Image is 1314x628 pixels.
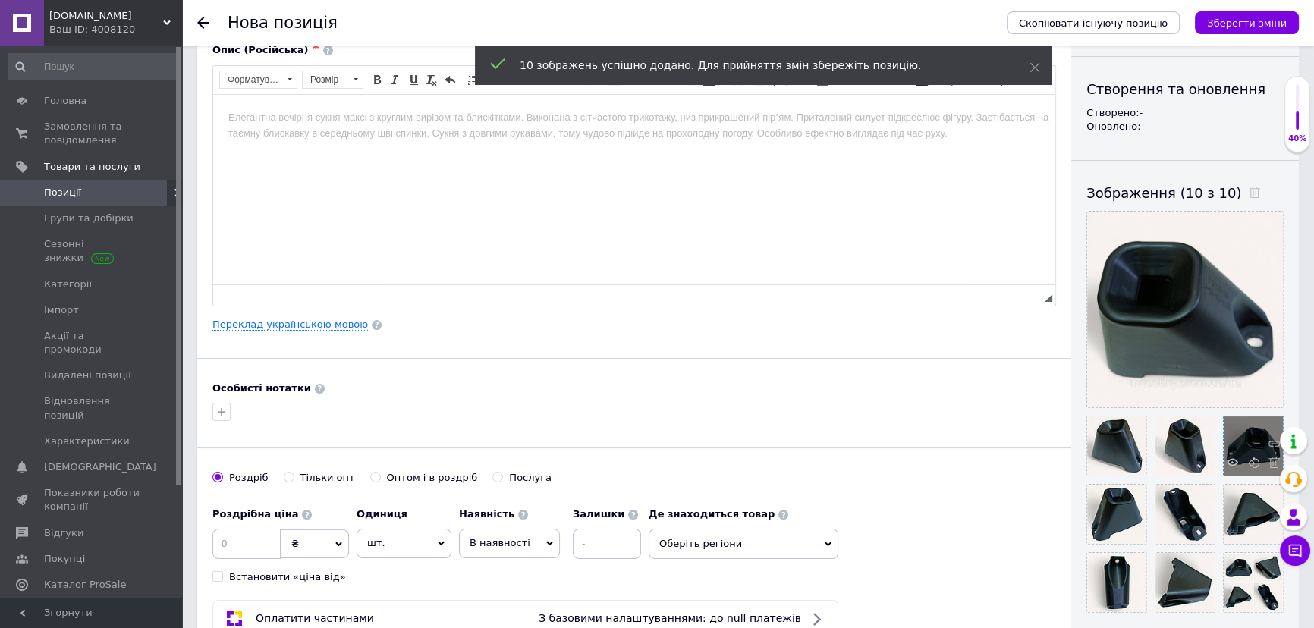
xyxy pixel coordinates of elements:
b: Особисті нотатки [212,382,311,394]
div: Послуга [509,471,552,485]
div: Встановити «ціна від» [229,570,346,584]
h1: Нова позиція [228,14,338,32]
span: Акції та промокоди [44,329,140,356]
a: Вставити/видалити нумерований список [464,71,481,88]
span: Видалені позиції [44,369,131,382]
span: Покупці [44,552,85,566]
div: Ваш ID: 4008120 [49,23,182,36]
div: Створення та оновлення [1086,80,1284,99]
div: Оновлено: - [1086,120,1284,133]
span: Оберіть регіони [649,529,838,559]
a: Видалити форматування [423,71,440,88]
span: Сезонні знижки [44,237,140,265]
div: 40% [1285,133,1309,144]
div: Створено: - [1086,106,1284,120]
span: Оплатити частинами [256,612,374,624]
span: Потягніть для зміни розмірів [1045,294,1052,302]
a: Жирний (Ctrl+B) [369,71,385,88]
span: [DEMOGRAPHIC_DATA] [44,460,156,474]
span: Показники роботи компанії [44,486,140,513]
i: Зберегти зміни [1207,17,1287,29]
span: Групи та добірки [44,212,134,225]
span: шт. [357,529,451,557]
div: Оптом і в роздріб [387,471,478,485]
a: Розмір [302,71,363,89]
b: Наявність [459,508,514,520]
a: Курсив (Ctrl+I) [387,71,404,88]
span: ✱ [313,42,319,52]
span: Характеристики [44,435,130,448]
a: Підкреслений (Ctrl+U) [405,71,422,88]
span: Відновлення позицій [44,394,140,422]
span: ₴ [291,538,299,549]
b: Залишки [573,508,624,520]
span: Скопіювати існуючу позицію [1019,17,1168,29]
span: AvtoObrij.prom.ua [49,9,163,23]
input: 0 [212,529,281,559]
button: Зберегти зміни [1195,11,1299,34]
div: Зображення (10 з 10) [1086,184,1284,203]
span: Імпорт [44,303,79,317]
span: Позиції [44,186,81,199]
div: 40% Якість заповнення [1284,76,1310,152]
iframe: Редактор, 52EB52A5-A99D-4B05-BC23-C0EB4801315A [213,95,1055,284]
span: Товари та послуги [44,160,140,174]
b: Одиниця [357,508,407,520]
span: Замовлення та повідомлення [44,120,140,147]
a: Повернути (Ctrl+Z) [442,71,458,88]
span: Головна [44,94,86,108]
button: Чат з покупцем [1280,535,1310,566]
div: 10 зображень успішно додано. Для прийняття змін збережіть позицію. [520,58,992,73]
a: Форматування [219,71,297,89]
span: Каталог ProSale [44,578,126,592]
input: Пошук [8,53,178,80]
button: Скопіювати існуючу позицію [1007,11,1180,34]
div: Роздріб [229,471,269,485]
span: Відгуки [44,526,83,540]
b: Роздрібна ціна [212,508,298,520]
span: Розмір [303,71,348,88]
input: - [573,529,641,559]
span: Категорії [44,278,92,291]
span: Опис (Російська) [212,44,309,55]
div: Повернутися назад [197,17,209,29]
div: Тільки опт [300,471,355,485]
span: В наявності [470,537,530,548]
a: Переклад українською мовою [212,319,368,331]
span: З базовими налаштуваннями: до null платежів [539,612,801,624]
div: Кiлькiсть символiв [1035,290,1045,304]
b: Де знаходиться товар [649,508,775,520]
span: Форматування [220,71,282,88]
